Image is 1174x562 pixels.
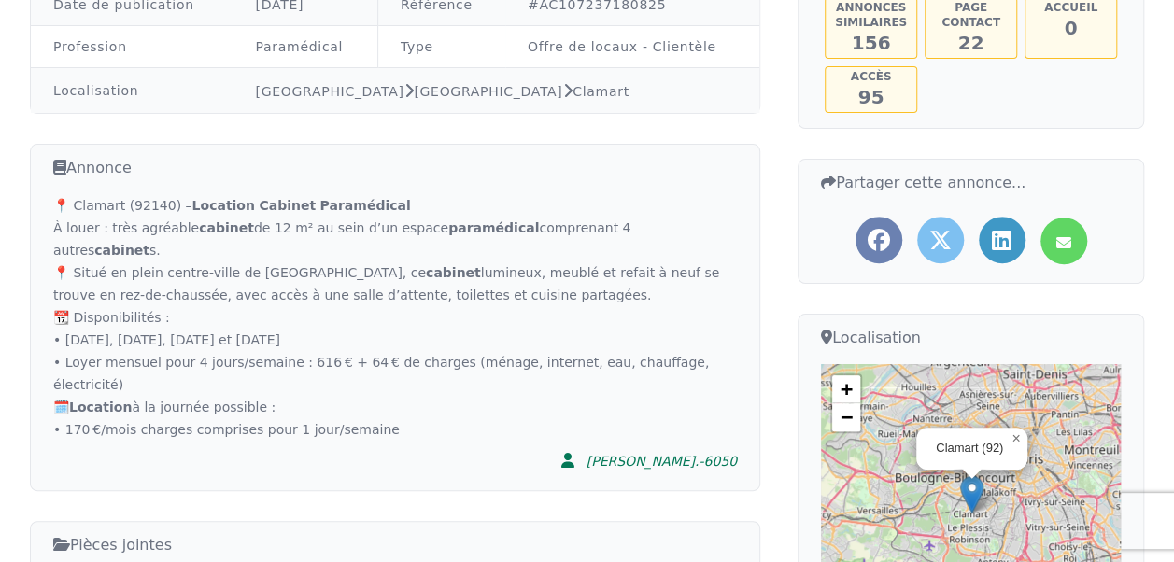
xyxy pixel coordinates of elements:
a: Close popup [1005,428,1027,450]
td: Profession [31,26,233,68]
h3: Partager cette annonce... [821,171,1121,194]
strong: Location [192,198,255,213]
strong: cabinet [426,265,481,280]
a: Partager l'annonce sur LinkedIn [979,217,1025,263]
td: Type [377,26,505,68]
h5: Accès [827,69,914,84]
div: Clamart (92) [936,441,1004,457]
span: − [841,405,853,429]
span: 156 [852,32,891,54]
strong: cabinet [94,243,149,258]
h3: Annonce [53,156,737,179]
span: + [841,377,853,400]
a: [GEOGRAPHIC_DATA] [255,84,403,99]
td: Localisation [31,68,233,114]
a: Partager l'annonce sur Facebook [856,217,902,263]
a: Zoom out [832,403,860,431]
span: 0 [1065,17,1078,39]
span: 95 [858,86,884,108]
a: [PERSON_NAME].-6050 [549,441,737,479]
a: [GEOGRAPHIC_DATA] [414,84,562,99]
a: Offre de locaux - Clientèle [528,39,716,54]
a: Paramédical [255,39,343,54]
span: × [1011,430,1020,446]
h3: Localisation [821,326,1121,349]
h3: Pièces jointes [53,533,737,556]
strong: cabinet [199,220,254,235]
a: Partager l'annonce par mail [1040,218,1087,264]
a: Zoom in [832,375,860,403]
strong: Cabinet [259,198,316,213]
a: Clamart [573,84,629,99]
span: 22 [958,32,984,54]
img: Marker [960,475,983,513]
a: Partager l'annonce sur Twitter [917,217,964,263]
strong: Paramédical [320,198,411,213]
strong: paramédical [448,220,539,235]
strong: Location [69,400,132,414]
div: 📍 Clamart (92140) – À louer : très agréable de 12 m² au sein d’un espace comprenant 4 autres s. 📍... [53,194,737,441]
div: [PERSON_NAME].-6050 [587,452,737,471]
